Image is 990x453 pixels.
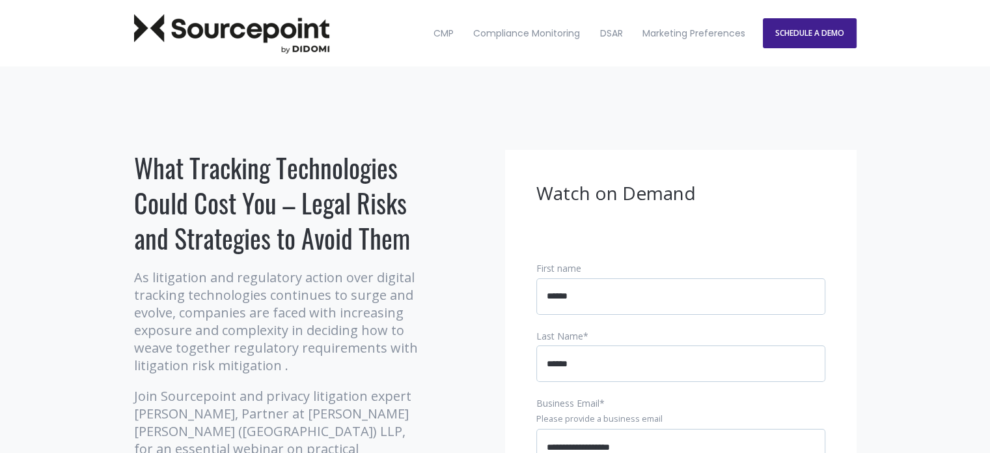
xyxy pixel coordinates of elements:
p: As litigation and regulatory action over digital tracking technologies continues to surge and evo... [134,269,424,374]
a: DSAR [592,6,631,61]
h3: Watch on Demand [536,181,825,206]
span: Business Email [536,397,599,409]
span: First name [536,262,581,274]
h1: What Tracking Technologies Could Cost You – Legal Risks and Strategies to Avoid Them [134,150,424,256]
nav: Desktop navigation [425,6,754,61]
img: Sourcepoint Logo Dark [134,14,329,53]
a: Marketing Preferences [634,6,754,61]
a: CMP [425,6,462,61]
legend: Please provide a business email [536,413,825,425]
a: Compliance Monitoring [465,6,588,61]
span: Last Name [536,330,583,342]
a: SCHEDULE A DEMO [763,18,857,48]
